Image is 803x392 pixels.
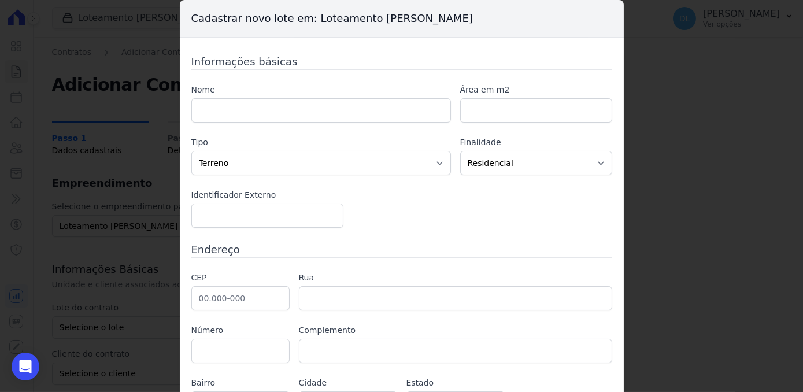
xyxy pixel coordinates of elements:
label: Cidade [299,377,397,389]
label: Complemento [299,324,612,336]
label: Estado [406,377,505,389]
label: Área em m2 [460,84,612,96]
h3: Informações básicas [191,54,612,69]
h3: Endereço [191,242,612,257]
label: Número [191,324,290,336]
input: 00.000-000 [191,286,290,310]
label: CEP [191,272,290,284]
label: Nome [191,84,451,96]
label: Identificador Externo [191,189,343,201]
div: Open Intercom Messenger [12,353,39,380]
label: Tipo [191,136,451,149]
label: Bairro [191,377,290,389]
label: Finalidade [460,136,612,149]
label: Rua [299,272,612,284]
